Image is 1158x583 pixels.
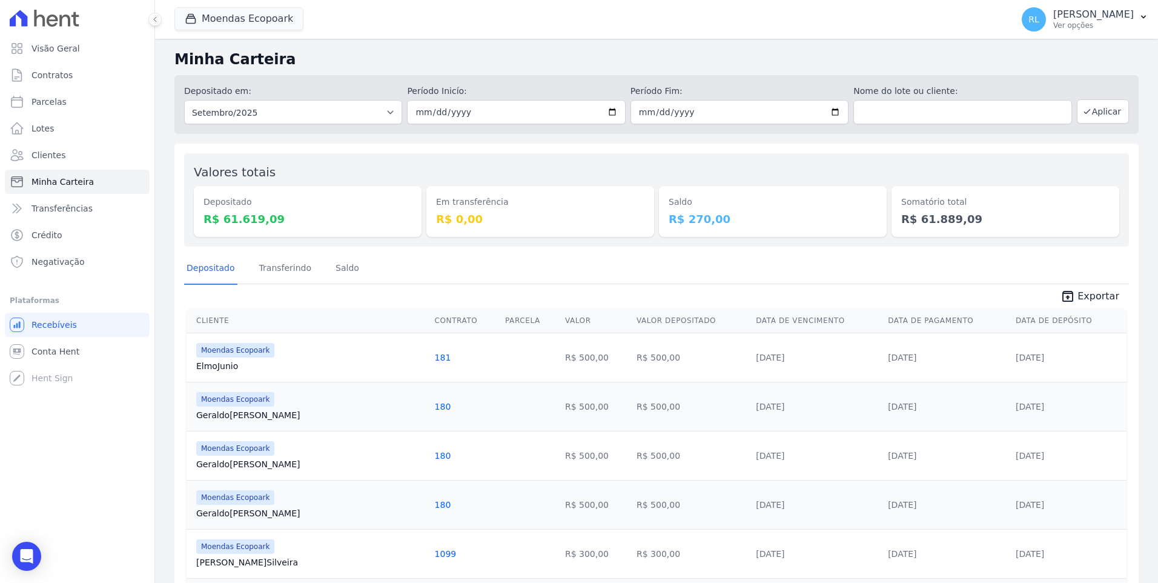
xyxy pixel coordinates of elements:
th: Data de Pagamento [883,308,1011,333]
td: R$ 300,00 [632,529,751,578]
td: R$ 500,00 [560,333,632,382]
button: RL [PERSON_NAME] Ver opções [1012,2,1158,36]
label: Período Inicío: [407,85,625,98]
a: Lotes [5,116,150,141]
span: Exportar [1077,289,1119,304]
td: R$ 500,00 [632,333,751,382]
label: Depositado em: [184,86,251,96]
a: Geraldo[PERSON_NAME] [196,507,425,519]
dt: Depositado [203,196,412,208]
dt: Somatório total [901,196,1110,208]
dt: Em transferência [436,196,644,208]
a: [DATE] [1016,402,1044,411]
span: Clientes [31,149,65,161]
span: RL [1028,15,1039,24]
a: 180 [435,402,451,411]
a: Transferências [5,196,150,221]
a: [DATE] [888,402,916,411]
span: Crédito [31,229,62,241]
a: ElmoJunio [196,360,425,372]
th: Data de Depósito [1011,308,1127,333]
h2: Minha Carteira [174,48,1139,70]
a: Contratos [5,63,150,87]
span: Minha Carteira [31,176,94,188]
span: Recebíveis [31,319,77,331]
button: Moendas Ecopoark [174,7,303,30]
a: Negativação [5,250,150,274]
th: Valor [560,308,632,333]
a: Clientes [5,143,150,167]
a: Conta Hent [5,339,150,364]
span: Negativação [31,256,85,268]
a: Transferindo [257,253,314,285]
a: [DATE] [1016,549,1044,559]
a: [PERSON_NAME]Silveira [196,556,425,568]
th: Valor Depositado [632,308,751,333]
span: Moendas Ecopoark [196,441,274,456]
a: [DATE] [1016,500,1044,510]
span: Lotes [31,122,55,135]
td: R$ 500,00 [560,480,632,529]
a: unarchive Exportar [1051,289,1129,306]
span: Contratos [31,69,73,81]
td: R$ 500,00 [632,382,751,431]
a: 180 [435,451,451,461]
th: Contrato [430,308,500,333]
dd: R$ 0,00 [436,211,644,227]
span: Moendas Ecopoark [196,539,274,554]
a: Visão Geral [5,36,150,61]
a: [DATE] [756,500,784,510]
td: R$ 500,00 [560,431,632,480]
a: Parcelas [5,90,150,114]
a: Geraldo[PERSON_NAME] [196,409,425,421]
td: R$ 500,00 [632,480,751,529]
div: Open Intercom Messenger [12,542,41,571]
span: Moendas Ecopoark [196,490,274,505]
th: Data de Vencimento [751,308,883,333]
span: Conta Hent [31,345,79,358]
div: Plataformas [10,293,145,308]
dt: Saldo [669,196,877,208]
span: Transferências [31,202,93,215]
a: [DATE] [756,353,784,362]
span: Parcelas [31,96,67,108]
a: Recebíveis [5,313,150,337]
dd: R$ 61.619,09 [203,211,412,227]
td: R$ 300,00 [560,529,632,578]
a: Depositado [184,253,237,285]
a: [DATE] [756,549,784,559]
button: Aplicar [1077,99,1129,124]
a: [DATE] [888,500,916,510]
a: 1099 [435,549,457,559]
a: [DATE] [888,353,916,362]
td: R$ 500,00 [560,382,632,431]
p: Ver opções [1053,21,1134,30]
i: unarchive [1060,289,1075,304]
a: [DATE] [888,451,916,461]
th: Cliente [187,308,430,333]
a: Saldo [333,253,362,285]
a: [DATE] [888,549,916,559]
label: Nome do lote ou cliente: [853,85,1071,98]
a: Geraldo[PERSON_NAME] [196,458,425,470]
dd: R$ 61.889,09 [901,211,1110,227]
dd: R$ 270,00 [669,211,877,227]
a: [DATE] [1016,353,1044,362]
a: [DATE] [1016,451,1044,461]
span: Visão Geral [31,42,80,55]
th: Parcela [500,308,560,333]
p: [PERSON_NAME] [1053,8,1134,21]
span: Moendas Ecopoark [196,392,274,407]
a: 180 [435,500,451,510]
td: R$ 500,00 [632,431,751,480]
span: Moendas Ecopoark [196,343,274,358]
a: [DATE] [756,402,784,411]
a: [DATE] [756,451,784,461]
a: Crédito [5,223,150,247]
a: Minha Carteira [5,170,150,194]
label: Valores totais [194,165,276,179]
label: Período Fim: [630,85,849,98]
a: 181 [435,353,451,362]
